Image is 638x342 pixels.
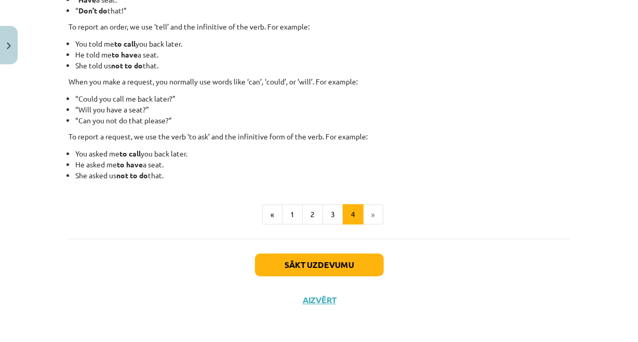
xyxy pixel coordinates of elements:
strong: not to do [116,170,148,180]
button: 4 [343,204,363,225]
strong: to call [114,39,135,48]
li: “Can you not do that please?” [75,115,570,126]
button: 3 [322,204,343,225]
strong: to call [119,149,141,158]
button: « [262,204,282,225]
button: 2 [302,204,323,225]
button: 1 [282,204,303,225]
li: “Will you have a seat?” [75,104,570,115]
strong: to have [112,50,138,59]
nav: Page navigation example [69,204,570,225]
li: “ that!” [75,5,570,16]
li: He asked me a seat. [75,159,570,170]
li: She asked us that. [75,170,570,181]
strong: Don’t do [78,6,107,15]
p: To report a request, we use the verb ‘to ask’ and the infinitive form of the verb. For example: [69,131,570,142]
li: She told us that. [75,60,570,71]
p: When you make a request, you normally use words like ‘can’, ‘could’, or ‘will’. For example: [69,76,570,87]
li: You told me you back later. [75,38,570,49]
button: Aizvērt [300,295,339,305]
img: icon-close-lesson-0947bae3869378f0d4975bcd49f059093ad1ed9edebbc8119c70593378902aed.svg [7,42,11,49]
li: “Could you call me back later?” [75,93,570,104]
strong: to have [117,160,143,169]
li: He told me a seat. [75,49,570,60]
button: Sākt uzdevumu [255,253,384,276]
strong: not to do [111,61,143,70]
p: To report an order, we use ‘tell’ and the infinitive of the verb. For example: [69,21,570,32]
li: You asked me you back later. [75,148,570,159]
